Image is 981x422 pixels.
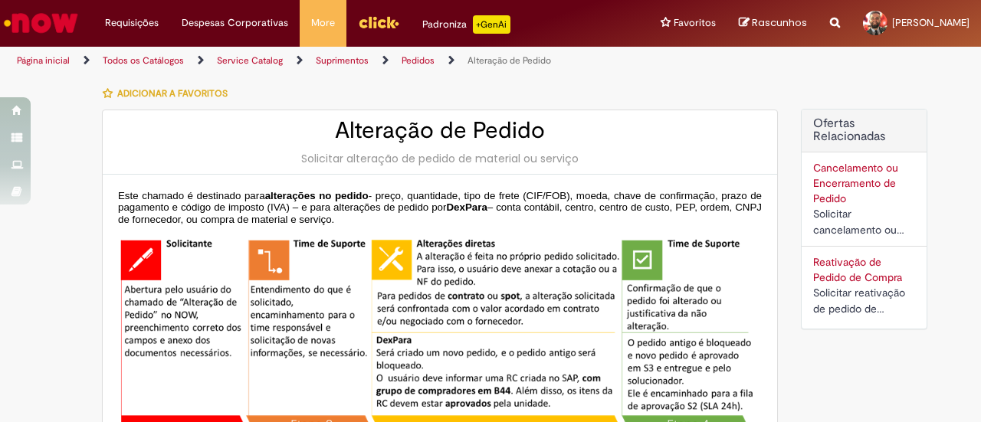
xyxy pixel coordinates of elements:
span: Rascunhos [752,15,807,30]
span: [PERSON_NAME] [892,16,970,29]
a: Página inicial [17,54,70,67]
span: - preço, quantidade, tipo de frete (CIF/FOB), moeda, chave de confirmação, prazo de pagamento e c... [118,190,762,214]
ul: Trilhas de página [11,47,642,75]
div: Padroniza [422,15,510,34]
button: Adicionar a Favoritos [102,77,236,110]
span: Este chamado é destinado para [118,190,265,201]
span: DexPara [446,201,487,213]
div: Solicitar cancelamento ou encerramento de Pedido. [813,206,915,238]
a: Cancelamento ou Encerramento de Pedido [813,161,898,205]
span: Despesas Corporativas [182,15,288,31]
div: Solicitar reativação de pedido de compra cancelado ou bloqueado. [813,285,915,317]
span: Favoritos [674,15,716,31]
a: Rascunhos [739,16,807,31]
a: Pedidos [402,54,435,67]
a: Service Catalog [217,54,283,67]
span: More [311,15,335,31]
a: Todos os Catálogos [103,54,184,67]
h2: Alteração de Pedido [118,118,762,143]
a: Alteração de Pedido [468,54,551,67]
p: +GenAi [473,15,510,34]
a: Suprimentos [316,54,369,67]
span: – conta contábil, centro, centro de custo, PEP, ordem, CNPJ de fornecedor, ou compra de material ... [118,201,762,225]
a: Reativação de Pedido de Compra [813,255,902,284]
img: click_logo_yellow_360x200.png [358,11,399,34]
div: Ofertas Relacionadas [801,109,927,329]
img: ServiceNow [2,8,80,38]
span: Adicionar a Favoritos [117,87,228,100]
h2: Ofertas Relacionadas [813,117,915,144]
span: Requisições [105,15,159,31]
span: alterações no pedido [265,190,369,201]
div: Solicitar alteração de pedido de material ou serviço [118,151,762,166]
